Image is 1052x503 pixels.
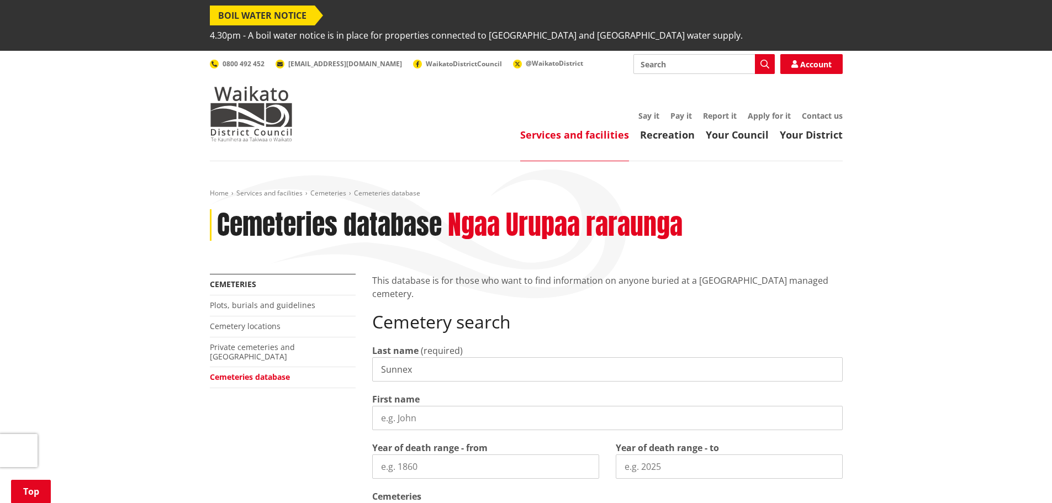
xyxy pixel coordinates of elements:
input: e.g. Smith [372,357,843,382]
span: Cemeteries database [354,188,420,198]
a: Your District [780,128,843,141]
input: e.g. John [372,406,843,430]
a: WaikatoDistrictCouncil [413,59,502,68]
h2: Cemetery search [372,311,843,332]
input: Search input [633,54,775,74]
label: First name [372,393,420,406]
span: (required) [421,345,463,357]
a: 0800 492 452 [210,59,265,68]
label: Year of death range - from [372,441,488,454]
a: Cemetery locations [210,321,281,331]
h1: Cemeteries database [217,209,442,241]
a: Report it [703,110,737,121]
a: Services and facilities [236,188,303,198]
a: [EMAIL_ADDRESS][DOMAIN_NAME] [276,59,402,68]
a: Cemeteries [310,188,346,198]
a: Services and facilities [520,128,629,141]
a: Private cemeteries and [GEOGRAPHIC_DATA] [210,342,295,362]
span: WaikatoDistrictCouncil [426,59,502,68]
span: 0800 492 452 [223,59,265,68]
label: Last name [372,344,419,357]
a: Top [11,480,51,503]
a: Cemeteries [210,279,256,289]
a: @WaikatoDistrict [513,59,583,68]
span: @WaikatoDistrict [526,59,583,68]
label: Cemeteries [372,490,421,503]
label: Year of death range - to [616,441,719,454]
a: Contact us [802,110,843,121]
a: Cemeteries database [210,372,290,382]
a: Home [210,188,229,198]
h2: Ngaa Urupaa raraunga [448,209,683,241]
span: BOIL WATER NOTICE [210,6,315,25]
p: This database is for those who want to find information on anyone buried at a [GEOGRAPHIC_DATA] m... [372,274,843,300]
a: Your Council [706,128,769,141]
nav: breadcrumb [210,189,843,198]
span: 4.30pm - A boil water notice is in place for properties connected to [GEOGRAPHIC_DATA] and [GEOGR... [210,25,743,45]
img: Waikato District Council - Te Kaunihera aa Takiwaa o Waikato [210,86,293,141]
a: Recreation [640,128,695,141]
a: Pay it [670,110,692,121]
a: Say it [638,110,659,121]
iframe: Messenger Launcher [1001,457,1041,496]
span: [EMAIL_ADDRESS][DOMAIN_NAME] [288,59,402,68]
a: Apply for it [748,110,791,121]
input: e.g. 2025 [616,454,843,479]
a: Account [780,54,843,74]
a: Plots, burials and guidelines [210,300,315,310]
input: e.g. 1860 [372,454,599,479]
